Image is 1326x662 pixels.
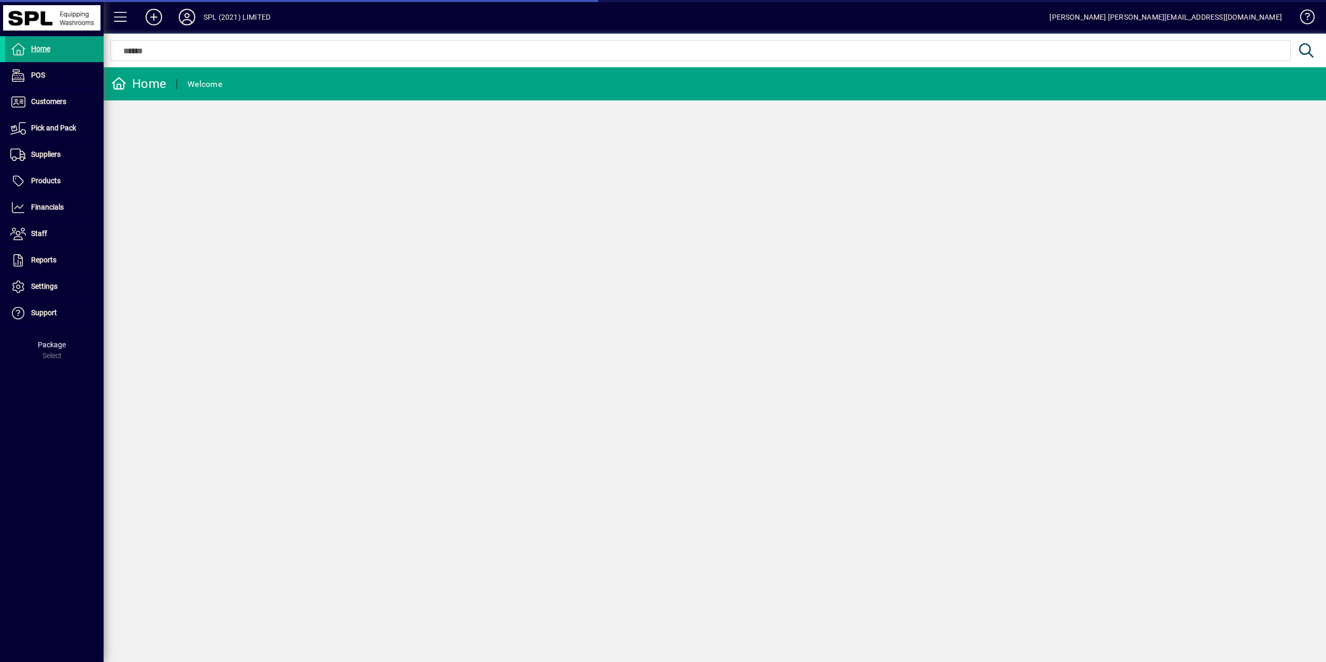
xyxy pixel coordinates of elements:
[31,256,56,264] span: Reports
[31,150,61,158] span: Suppliers
[5,195,104,220] a: Financials
[5,221,104,247] a: Staff
[137,8,170,26] button: Add
[31,203,64,211] span: Financials
[31,124,76,132] span: Pick and Pack
[5,63,104,89] a: POS
[1292,2,1313,36] a: Knowledge Base
[5,89,104,115] a: Customers
[5,115,104,141] a: Pick and Pack
[111,76,166,92] div: Home
[5,142,104,168] a: Suppliers
[31,176,61,185] span: Products
[31,45,50,53] span: Home
[204,9,270,25] div: SPL (2021) LIMITED
[38,341,66,349] span: Package
[31,282,57,290] span: Settings
[1049,9,1282,25] div: [PERSON_NAME] [PERSON_NAME][EMAIL_ADDRESS][DOMAIN_NAME]
[5,274,104,300] a: Settings
[31,71,45,79] span: POS
[188,76,222,93] div: Welcome
[5,168,104,194] a: Products
[31,308,57,317] span: Support
[31,229,47,238] span: Staff
[5,300,104,326] a: Support
[170,8,204,26] button: Profile
[31,97,66,106] span: Customers
[5,247,104,273] a: Reports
